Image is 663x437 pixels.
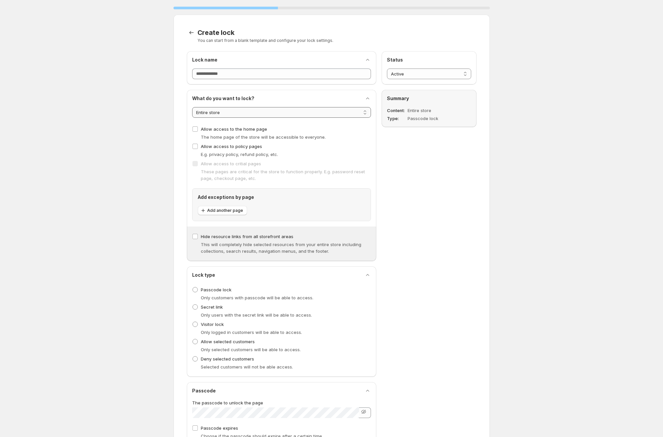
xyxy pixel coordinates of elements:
span: Secret link [201,304,223,310]
span: This will completely hide selected resources from your entire store including collections, search... [201,242,361,254]
span: These pages are critical for the store to function properly. E.g. password reset page, checkout p... [201,169,365,181]
span: The home page of the store will be accessible to everyone. [201,134,326,140]
span: Allow selected customers [201,339,255,344]
span: Add another page [207,208,243,213]
span: Visitor lock [201,322,224,327]
h2: Lock type [192,272,215,278]
dt: Type: [387,115,406,122]
span: Create lock [197,29,234,37]
p: You can start from a blank template and configure your lock settings. [197,38,477,43]
span: Only selected customers will be able to access. [201,347,301,352]
span: Allow access to the home page [201,126,267,132]
button: Back to templates [187,28,196,37]
h2: Lock name [192,57,217,63]
dt: Content: [387,107,406,114]
h2: Add exceptions by page [198,194,365,201]
span: Deny selected customers [201,356,254,362]
span: Only users with the secret link will be able to access. [201,312,312,318]
span: The passcode to unlock the page [192,400,263,405]
span: Passcode expires [201,425,238,431]
button: Add another page [198,206,247,215]
h2: Status [387,57,471,63]
span: Allow access to critial pages [201,161,261,166]
dd: Entire store [408,107,454,114]
span: Selected customers will not be able access. [201,364,293,369]
span: Only customers with passcode will be able to access. [201,295,313,300]
span: E.g. privacy policy, refund policy, etc. [201,152,278,157]
span: Passcode lock [201,287,231,292]
span: Hide resource links from all storefront areas [201,234,293,239]
span: Only logged in customers will be able to access. [201,330,302,335]
span: Allow access to policy pages [201,144,262,149]
dd: Passcode lock [408,115,454,122]
h2: Passcode [192,387,216,394]
h2: What do you want to lock? [192,95,254,102]
h2: Summary [387,95,471,102]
